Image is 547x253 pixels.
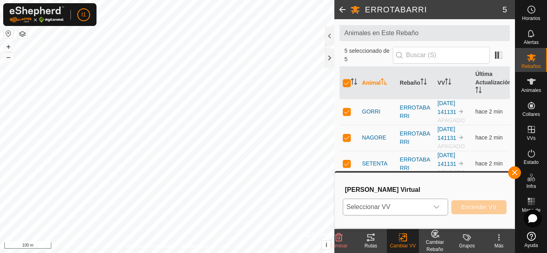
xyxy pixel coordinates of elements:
div: ERROTABARRI [400,155,431,172]
input: Buscar (S) [393,47,490,64]
th: VV [434,67,472,99]
span: Alertas [524,40,539,45]
div: Cambiar Rebaño [419,239,451,253]
p-sorticon: Activar para ordenar [475,88,482,94]
img: Logo Gallagher [10,6,64,23]
th: Última Actualización [472,67,510,99]
div: Más [483,242,515,249]
a: Ayuda [515,229,547,251]
span: Animales en Este Rebaño [344,28,505,38]
a: [DATE] 141131 [438,126,457,141]
button: – [4,52,13,62]
button: Capas del Mapa [18,29,27,39]
span: Seleccionar VV [343,199,428,215]
span: 13 ago 2025, 19:32 [475,134,503,141]
span: VVs [527,136,535,141]
div: Cambiar VV [387,242,419,249]
span: APAGADO [438,143,465,149]
button: Encender VV [451,200,507,214]
span: APAGADO [438,169,465,175]
span: i [326,241,327,248]
span: Animales [521,88,541,93]
p-sorticon: Activar para ordenar [351,80,357,86]
span: Mapa de Calor [517,208,545,217]
div: dropdown trigger [428,199,444,215]
img: hasta [458,108,464,115]
a: Política de Privacidad [126,243,172,250]
span: SETENTA [362,159,388,168]
button: + [4,42,13,52]
span: Rebaños [521,64,541,69]
a: [DATE] 141131 [438,152,457,167]
button: Restablecer Mapa [4,29,13,38]
span: Collares [522,112,540,117]
h3: [PERSON_NAME] Virtual [345,186,507,193]
a: [DATE] 141131 [438,100,457,115]
span: Horarios [522,16,540,21]
span: 5 [503,4,507,16]
img: hasta [458,134,464,141]
div: Grupos [451,242,483,249]
h2: ERROTABARRI [365,5,503,14]
span: 5 seleccionado de 5 [344,47,393,64]
p-sorticon: Activar para ordenar [381,80,387,86]
span: APAGADO [438,117,465,124]
span: Infra [526,184,536,189]
div: Rutas [355,242,387,249]
span: Estado [524,160,539,165]
div: ERROTABARRI [400,104,431,120]
p-sorticon: Activar para ordenar [445,80,451,86]
th: Rebaño [396,67,434,99]
span: Eliminar [330,243,347,249]
span: Encender VV [461,204,497,210]
span: Ayuda [525,243,538,248]
p-sorticon: Activar para ordenar [420,80,427,86]
span: I1 [81,10,86,19]
div: ERROTABARRI [400,129,431,146]
button: i [322,241,331,249]
a: Contáctenos [182,243,209,250]
span: 13 ago 2025, 19:32 [475,108,503,115]
span: NAGORE [362,133,386,142]
span: 13 ago 2025, 19:32 [475,160,503,167]
th: Animal [359,67,396,99]
img: hasta [458,160,464,167]
span: GORRI [362,108,380,116]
